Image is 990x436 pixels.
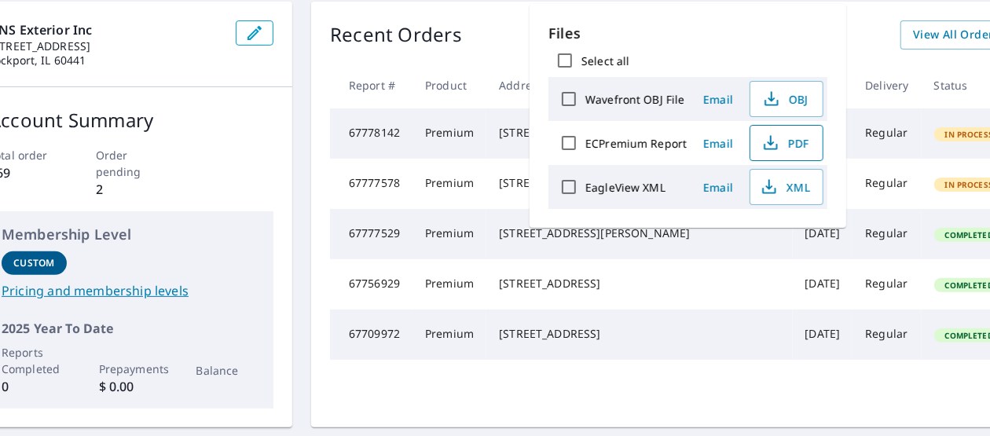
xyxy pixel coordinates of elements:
td: 67709972 [330,310,412,360]
p: 2 [96,180,167,199]
button: PDF [750,125,823,161]
div: [STREET_ADDRESS][PERSON_NAME] [499,125,779,141]
p: Prepayments [99,361,164,377]
div: [STREET_ADDRESS] [499,326,779,342]
td: Regular [852,209,921,259]
label: Wavefront OBJ File [585,92,684,107]
td: Regular [852,108,921,159]
div: [STREET_ADDRESS][PERSON_NAME][PERSON_NAME] [499,175,779,191]
label: ECPremium Report [585,136,687,151]
button: OBJ [750,81,823,117]
td: 67777578 [330,159,412,209]
th: Product [412,62,486,108]
td: Premium [412,259,486,310]
th: Address [486,62,792,108]
span: XML [760,178,810,196]
td: Regular [852,159,921,209]
th: Report # [330,62,412,108]
span: OBJ [760,90,810,108]
div: [STREET_ADDRESS][PERSON_NAME] [499,225,779,241]
p: $ 0.00 [99,377,164,396]
p: Reports Completed [2,344,67,377]
td: 67756929 [330,259,412,310]
td: [DATE] [793,310,853,360]
p: Recent Orders [330,20,462,49]
span: Email [699,92,737,107]
p: Membership Level [2,224,261,245]
label: EagleView XML [585,180,665,195]
label: Select all [581,53,629,68]
p: Files [548,23,827,44]
p: 2025 Year To Date [2,319,261,338]
p: Order pending [96,147,167,180]
td: 67778142 [330,108,412,159]
span: Email [699,136,737,151]
span: Email [699,180,737,195]
a: Pricing and membership levels [2,281,261,300]
td: Premium [412,159,486,209]
span: PDF [760,134,810,152]
td: Regular [852,259,921,310]
th: Delivery [852,62,921,108]
td: Premium [412,310,486,360]
p: Balance [196,362,262,379]
td: Premium [412,108,486,159]
button: XML [750,169,823,205]
button: Email [693,175,743,200]
button: Email [693,87,743,112]
p: 0 [2,377,67,396]
td: [DATE] [793,209,853,259]
p: Custom [13,256,54,270]
td: [DATE] [793,259,853,310]
td: Regular [852,310,921,360]
button: Email [693,131,743,156]
td: 67777529 [330,209,412,259]
td: Premium [412,209,486,259]
div: [STREET_ADDRESS] [499,276,779,291]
